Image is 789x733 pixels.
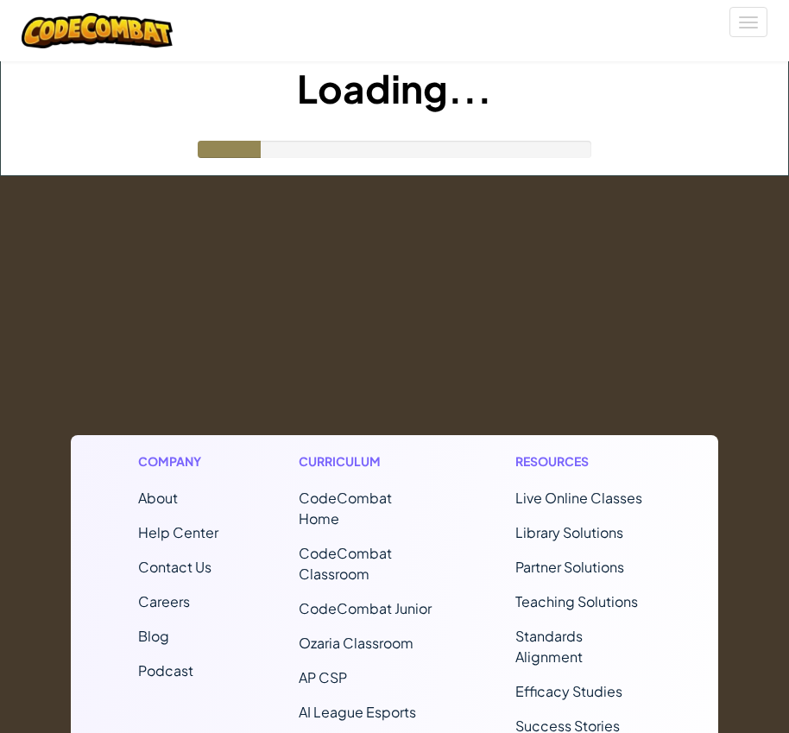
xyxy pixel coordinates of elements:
[138,523,218,541] a: Help Center
[138,452,218,471] h1: Company
[515,558,624,576] a: Partner Solutions
[22,13,173,48] img: CodeCombat logo
[299,634,413,652] a: Ozaria Classroom
[515,452,652,471] h1: Resources
[138,592,190,610] a: Careers
[299,668,347,686] a: AP CSP
[1,61,788,115] h1: Loading...
[515,523,623,541] a: Library Solutions
[299,452,435,471] h1: Curriculum
[138,489,178,507] a: About
[299,703,416,721] a: AI League Esports
[138,661,193,679] a: Podcast
[515,489,642,507] a: Live Online Classes
[299,489,392,528] span: CodeCombat Home
[515,592,638,610] a: Teaching Solutions
[138,627,169,645] a: Blog
[515,627,583,666] a: Standards Alignment
[138,558,211,576] span: Contact Us
[299,599,432,617] a: CodeCombat Junior
[515,682,622,700] a: Efficacy Studies
[299,544,392,583] a: CodeCombat Classroom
